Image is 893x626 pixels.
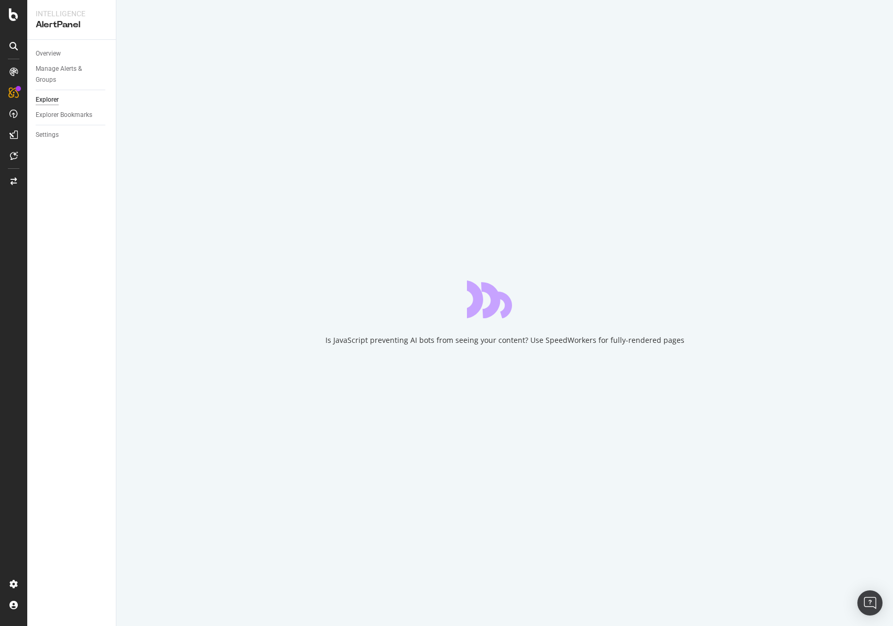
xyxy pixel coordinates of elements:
[36,110,108,121] a: Explorer Bookmarks
[36,63,99,85] div: Manage Alerts & Groups
[36,8,107,19] div: Intelligence
[467,280,542,318] div: animation
[325,335,684,346] div: Is JavaScript preventing AI bots from seeing your content? Use SpeedWorkers for fully-rendered pages
[36,110,92,121] div: Explorer Bookmarks
[36,129,108,141] a: Settings
[36,94,108,105] a: Explorer
[36,19,107,31] div: AlertPanel
[36,129,59,141] div: Settings
[36,48,108,59] a: Overview
[36,63,108,85] a: Manage Alerts & Groups
[857,590,883,616] div: Open Intercom Messenger
[36,48,61,59] div: Overview
[36,94,59,105] div: Explorer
